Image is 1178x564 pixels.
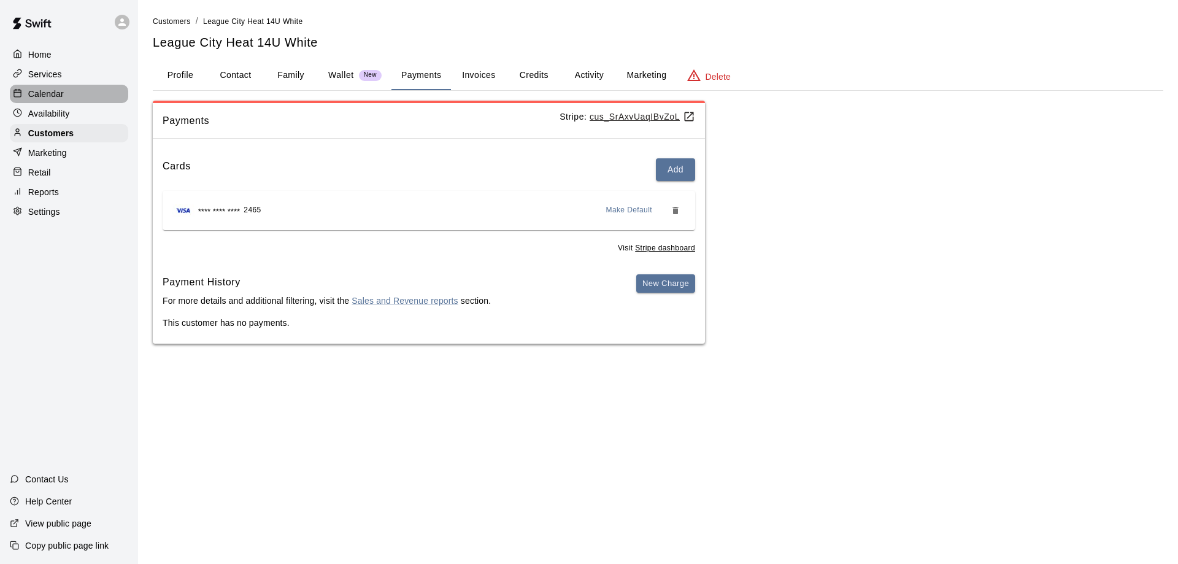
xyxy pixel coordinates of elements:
a: Availability [10,104,128,123]
span: Customers [153,17,191,26]
button: Payments [391,61,451,90]
p: Help Center [25,495,72,508]
a: Marketing [10,144,128,162]
a: Retail [10,163,128,182]
button: Add [656,158,695,181]
button: Remove [666,201,685,220]
a: Services [10,65,128,83]
img: Credit card brand logo [172,204,194,217]
h6: Cards [163,158,191,181]
div: basic tabs example [153,61,1163,90]
button: Activity [561,61,617,90]
p: Copy public page link [25,539,109,552]
button: Credits [506,61,561,90]
button: Marketing [617,61,676,90]
p: Calendar [28,88,64,100]
p: Wallet [328,69,354,82]
p: For more details and additional filtering, visit the section. [163,295,491,307]
a: Reports [10,183,128,201]
button: New Charge [636,274,695,293]
button: Profile [153,61,208,90]
span: New [359,71,382,79]
button: Make Default [601,201,658,220]
span: League City Heat 14U White [203,17,302,26]
p: Settings [28,206,60,218]
button: Contact [208,61,263,90]
h6: Payment History [163,274,491,290]
button: Family [263,61,318,90]
p: Customers [28,127,74,139]
a: Home [10,45,128,64]
p: Delete [706,71,731,83]
a: Customers [10,124,128,142]
p: Services [28,68,62,80]
li: / [196,15,198,28]
p: Stripe: [560,110,695,123]
h5: League City Heat 14U White [153,34,1163,51]
p: Home [28,48,52,61]
p: Reports [28,186,59,198]
p: This customer has no payments. [163,317,695,329]
p: Availability [28,107,70,120]
p: Contact Us [25,473,69,485]
a: Settings [10,203,128,221]
a: Stripe dashboard [635,244,695,252]
span: Visit [618,242,695,255]
button: Invoices [451,61,506,90]
a: cus_SrAxvUaqIBvZoL [590,112,695,122]
a: Sales and Revenue reports [352,296,458,306]
nav: breadcrumb [153,15,1163,28]
p: Marketing [28,147,67,159]
span: 2465 [244,204,261,217]
span: Make Default [606,204,653,217]
p: View public page [25,517,91,530]
a: Customers [153,16,191,26]
span: Payments [163,113,560,129]
a: Calendar [10,85,128,103]
p: Retail [28,166,51,179]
